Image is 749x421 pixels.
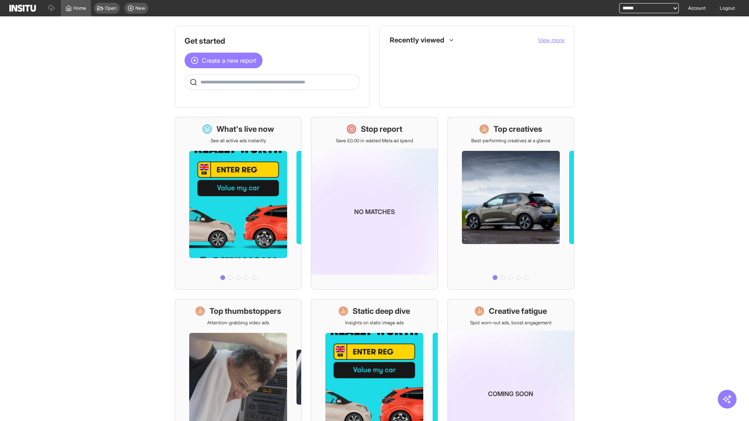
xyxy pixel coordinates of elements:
[471,138,550,144] p: Best-performing creatives at a glance
[361,124,402,134] h1: Stop report
[217,124,274,134] h1: What's live now
[209,306,281,317] h1: Top thumbstoppers
[202,56,256,65] span: Create a new report
[73,5,86,11] span: Home
[447,117,574,290] a: Top creativesBest-performing creatives at a glance
[175,117,302,290] a: What's live nowSee all active ads instantly
[207,320,269,326] p: Attention-grabbing video ads
[185,35,360,46] h1: Get started
[538,36,564,44] button: View more
[9,5,36,12] img: Logo
[311,117,438,290] a: Stop reportSave £0.00 in wasted Meta ad spendNo matches
[538,37,564,43] span: View more
[311,149,437,274] img: coming-soon-gradient_kfitwp.png
[105,5,117,11] span: Open
[345,320,404,326] p: Insights on static image ads
[185,53,263,68] button: Create a new report
[354,207,395,216] p: No matches
[336,138,413,144] p: Save £0.00 in wasted Meta ad spend
[135,5,145,11] span: New
[353,306,410,317] h1: Static deep dive
[493,124,542,134] h1: Top creatives
[211,138,266,144] p: See all active ads instantly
